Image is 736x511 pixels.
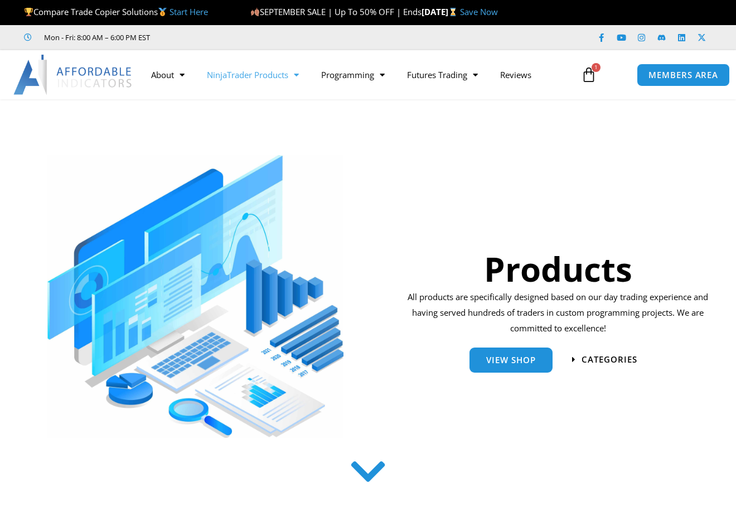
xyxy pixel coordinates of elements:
[41,31,150,44] span: Mon - Fri: 8:00 AM – 6:00 PM EST
[486,356,536,364] span: View Shop
[449,8,457,16] img: ⌛
[582,355,637,364] span: categories
[310,62,396,88] a: Programming
[396,62,489,88] a: Futures Trading
[24,6,208,17] span: Compare Trade Copier Solutions
[469,348,553,373] a: View Shop
[489,62,543,88] a: Reviews
[404,290,712,336] p: All products are specifically designed based on our day trading experience and having served hund...
[170,6,208,17] a: Start Here
[25,8,33,16] img: 🏆
[158,8,167,16] img: 🥇
[460,6,498,17] a: Save Now
[648,71,718,79] span: MEMBERS AREA
[404,245,712,292] h1: Products
[13,55,133,95] img: LogoAI | Affordable Indicators – NinjaTrader
[140,62,196,88] a: About
[47,155,343,438] img: ProductsSection scaled | Affordable Indicators – NinjaTrader
[140,62,574,88] nav: Menu
[592,63,601,72] span: 1
[250,6,422,17] span: SEPTEMBER SALE | Up To 50% OFF | Ends
[572,355,637,364] a: categories
[251,8,259,16] img: 🍂
[196,62,310,88] a: NinjaTrader Products
[564,59,613,91] a: 1
[422,6,460,17] strong: [DATE]
[637,64,730,86] a: MEMBERS AREA
[166,32,333,43] iframe: Customer reviews powered by Trustpilot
